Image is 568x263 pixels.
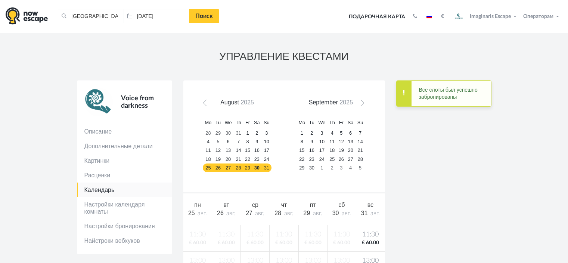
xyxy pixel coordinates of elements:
[356,129,365,138] a: 7
[361,210,368,216] span: 31
[356,163,365,172] a: 5
[441,14,444,19] strong: €
[243,138,252,146] a: 8
[318,120,325,125] span: Wednesday
[225,120,232,125] span: Wednesday
[77,197,172,219] a: Настройки календаря комнаты
[309,120,314,125] span: Tuesday
[450,9,520,24] button: Imaginaris Escape
[342,210,351,216] span: авг.
[245,120,250,125] span: Friday
[214,129,223,138] a: 29
[356,99,366,110] a: Next
[234,155,243,163] a: 21
[339,99,353,105] span: 2025
[316,146,328,155] a: 17
[243,163,252,172] a: 29
[262,129,271,138] a: 3
[297,129,307,138] a: 1
[262,155,271,163] a: 24
[316,163,328,172] a: 1
[77,124,172,139] a: Описание
[337,163,346,172] a: 3
[77,139,172,153] a: Дополнительные детали
[328,146,337,155] a: 18
[194,202,201,208] span: пн
[356,138,365,146] a: 14
[214,138,223,146] a: 5
[328,155,337,163] a: 25
[77,183,172,197] a: Календарь
[217,210,224,216] span: 26
[124,9,189,23] input: Дата
[274,210,281,216] span: 28
[307,129,316,138] a: 2
[252,129,262,138] a: 2
[346,129,356,138] a: 6
[203,163,213,172] a: 25
[203,138,213,146] a: 4
[316,155,328,163] a: 24
[316,138,328,146] a: 10
[202,99,212,110] a: Prev
[203,146,213,155] a: 11
[348,120,354,125] span: Saturday
[437,13,448,20] button: €
[337,146,346,155] a: 19
[252,138,262,146] a: 9
[346,9,408,25] a: Подарочная карта
[329,120,335,125] span: Thursday
[254,120,260,125] span: Saturday
[214,146,223,155] a: 12
[252,155,262,163] a: 23
[6,7,48,25] img: logo
[346,138,356,146] a: 13
[188,210,195,216] span: 25
[307,155,316,163] a: 23
[226,210,236,216] span: авг.
[346,155,356,163] a: 27
[262,146,271,155] a: 17
[262,163,271,172] a: 31
[243,146,252,155] a: 15
[203,155,213,163] a: 18
[77,51,491,62] h3: УПРАВЛЕНИЕ КВЕСТАМИ
[243,155,252,163] a: 22
[328,129,337,138] a: 4
[243,129,252,138] a: 1
[370,210,380,216] span: авг.
[337,155,346,163] a: 26
[328,163,337,172] a: 2
[346,163,356,172] a: 4
[223,155,234,163] a: 20
[470,12,511,19] span: Imaginaris Escape
[284,210,294,216] span: авг.
[297,163,307,172] a: 29
[223,138,234,146] a: 6
[521,13,562,20] button: Операторам
[234,129,243,138] a: 31
[332,210,339,216] span: 30
[307,146,316,155] a: 16
[307,138,316,146] a: 9
[255,210,264,216] span: авг.
[220,99,239,105] span: August
[338,202,345,208] span: сб
[223,163,234,172] a: 27
[252,146,262,155] a: 16
[77,153,172,168] a: Картинки
[297,155,307,163] a: 22
[113,88,165,116] div: Voice from darkness
[367,202,373,208] span: вс
[203,129,213,138] a: 28
[204,101,210,107] span: Prev
[337,138,346,146] a: 12
[356,146,365,155] a: 21
[214,155,223,163] a: 19
[234,163,243,172] a: 28
[309,99,338,105] span: September
[304,210,310,216] span: 29
[77,219,172,233] a: Настройки бронирования
[316,129,328,138] a: 3
[58,9,124,23] input: Город или название квеста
